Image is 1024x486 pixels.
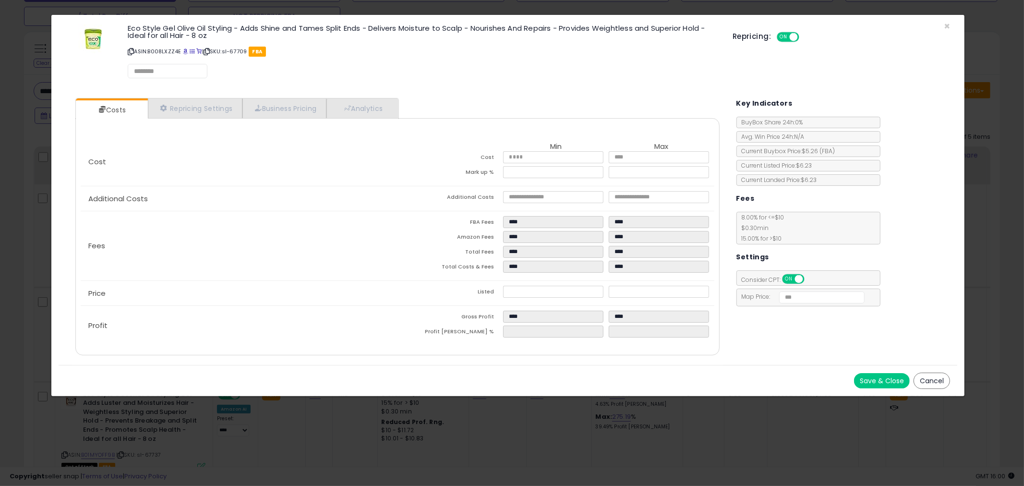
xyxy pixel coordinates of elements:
span: ( FBA ) [820,147,835,155]
span: OFF [803,275,818,283]
h5: Repricing: [733,33,771,40]
span: OFF [798,33,813,41]
p: Fees [81,242,398,250]
span: ON [783,275,795,283]
span: Map Price: [737,292,865,301]
a: BuyBox page [183,48,188,55]
td: Total Costs & Fees [398,261,503,276]
span: Current Buybox Price: [737,147,835,155]
td: Cost [398,151,503,166]
a: Your listing only [196,48,202,55]
span: Current Landed Price: $6.23 [737,176,817,184]
span: FBA [249,47,266,57]
h3: Eco Style Gel Olive Oil Styling - Adds Shine and Tames Split Ends - Delivers Moisture to Scalp - ... [128,24,718,39]
a: Costs [76,100,147,120]
h5: Key Indicators [736,97,793,109]
td: Mark up % [398,166,503,181]
span: × [944,19,950,33]
p: Profit [81,322,398,329]
button: Cancel [914,373,950,389]
td: Gross Profit [398,311,503,326]
span: Avg. Win Price 24h: N/A [737,133,805,141]
span: ON [778,33,790,41]
span: $5.26 [802,147,835,155]
h5: Settings [736,251,769,263]
th: Min [503,143,609,151]
span: BuyBox Share 24h: 0% [737,118,803,126]
th: Max [609,143,714,151]
a: Analytics [326,98,398,118]
span: Consider CPT: [737,276,817,284]
td: Listed [398,286,503,301]
button: Save & Close [854,373,910,389]
a: Repricing Settings [148,98,243,118]
td: Profit [PERSON_NAME] % [398,326,503,340]
span: 15.00 % for > $10 [737,234,782,243]
td: Total Fees [398,246,503,261]
img: 41EOQbkCuXL._SL60_.jpg [79,24,108,53]
td: Amazon Fees [398,231,503,246]
a: Business Pricing [242,98,326,118]
span: Current Listed Price: $6.23 [737,161,812,170]
p: Cost [81,158,398,166]
p: Additional Costs [81,195,398,203]
h5: Fees [736,193,755,205]
td: FBA Fees [398,216,503,231]
span: 8.00 % for <= $10 [737,213,784,243]
a: All offer listings [190,48,195,55]
p: ASIN: B008LXZZ4E | SKU: sl-67709 [128,44,718,59]
td: Additional Costs [398,191,503,206]
p: Price [81,290,398,297]
span: $0.30 min [737,224,769,232]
